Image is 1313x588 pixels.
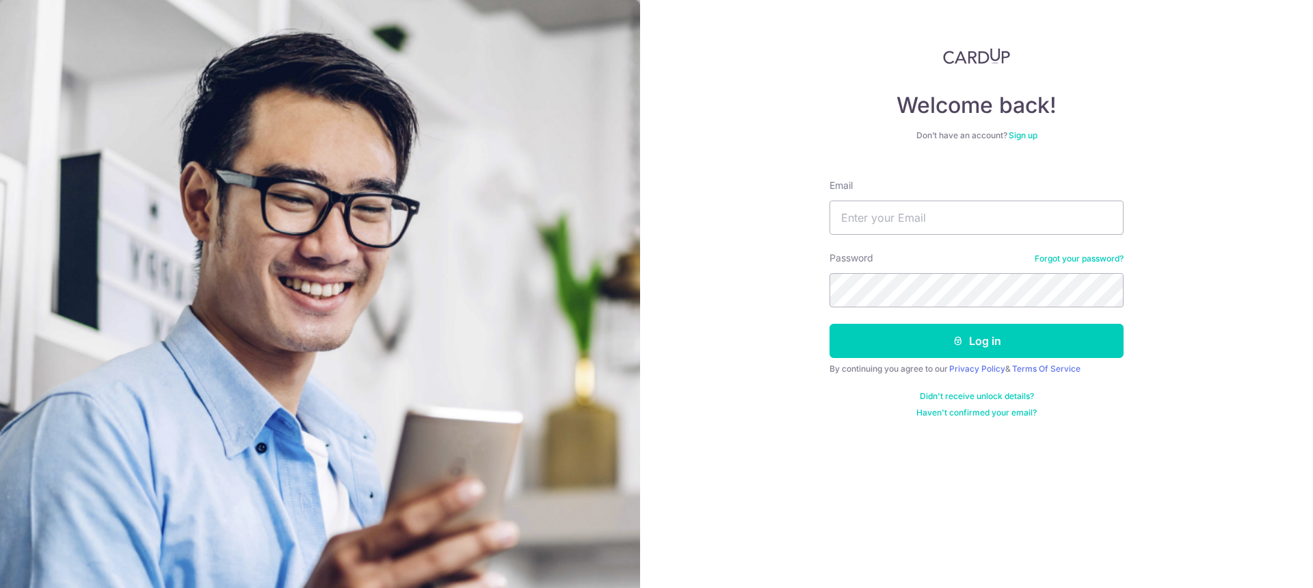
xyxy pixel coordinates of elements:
label: Email [830,179,853,192]
a: Didn't receive unlock details? [920,391,1034,402]
input: Enter your Email [830,201,1124,235]
a: Forgot your password? [1035,253,1124,264]
a: Sign up [1009,130,1037,140]
img: CardUp Logo [943,48,1010,64]
button: Log in [830,324,1124,358]
label: Password [830,251,873,265]
div: Don’t have an account? [830,130,1124,141]
a: Privacy Policy [949,363,1005,374]
div: By continuing you agree to our & [830,363,1124,374]
a: Haven't confirmed your email? [916,407,1037,418]
a: Terms Of Service [1012,363,1080,374]
h4: Welcome back! [830,92,1124,119]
